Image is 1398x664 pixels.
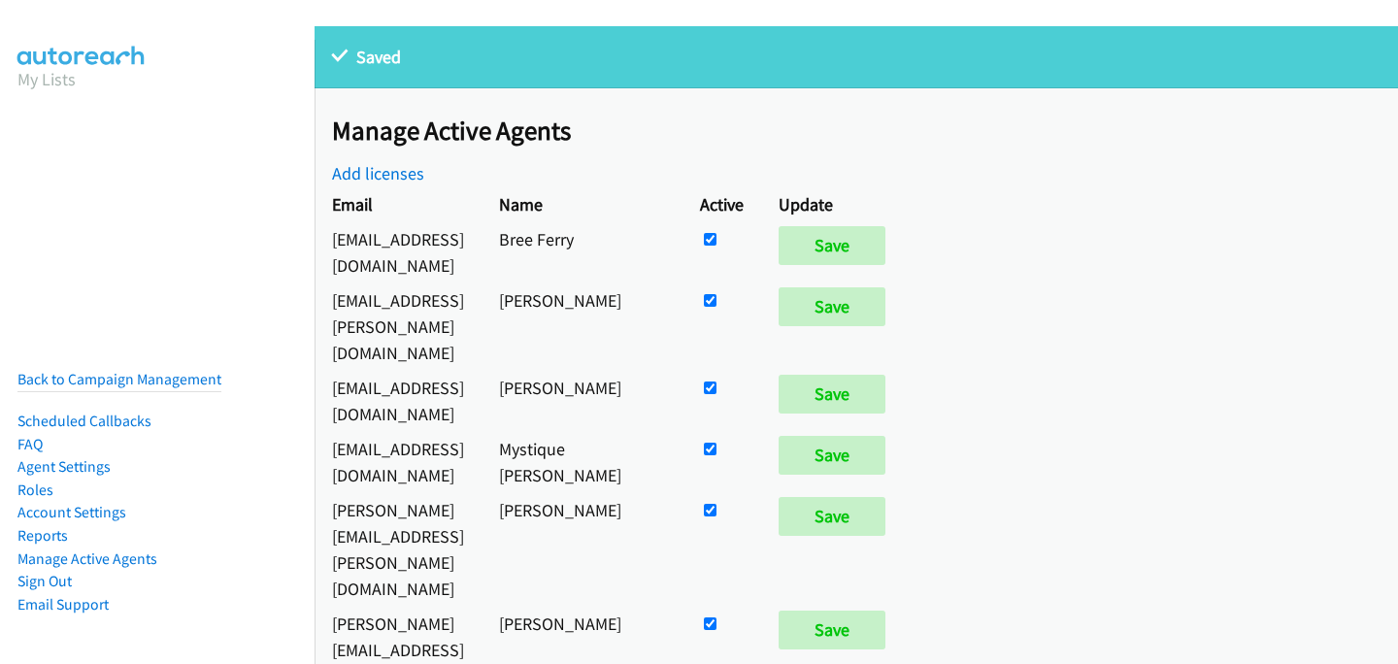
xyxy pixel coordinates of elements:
a: Agent Settings [17,457,111,476]
a: Email Support [17,595,109,614]
input: Save [779,226,885,265]
td: [PERSON_NAME][EMAIL_ADDRESS][PERSON_NAME][DOMAIN_NAME] [315,492,482,606]
td: [PERSON_NAME] [482,492,682,606]
a: Manage Active Agents [17,549,157,568]
th: Update [761,186,912,221]
th: Email [315,186,482,221]
a: Account Settings [17,503,126,521]
input: Save [779,611,885,649]
td: [EMAIL_ADDRESS][DOMAIN_NAME] [315,221,482,282]
a: FAQ [17,435,43,453]
td: Mystique [PERSON_NAME] [482,431,682,492]
h2: Manage Active Agents [332,115,1398,148]
a: Reports [17,526,68,545]
a: My Lists [17,68,76,90]
input: Save [779,375,885,414]
th: Active [682,186,761,221]
a: Scheduled Callbacks [17,412,151,430]
input: Save [779,287,885,326]
td: [EMAIL_ADDRESS][DOMAIN_NAME] [315,431,482,492]
td: [PERSON_NAME] [482,370,682,431]
td: [PERSON_NAME] [482,282,682,370]
input: Save [779,436,885,475]
a: Sign Out [17,572,72,590]
td: [EMAIL_ADDRESS][PERSON_NAME][DOMAIN_NAME] [315,282,482,370]
a: Roles [17,481,53,499]
a: Add licenses [332,162,424,184]
p: Saved [332,44,1381,70]
th: Name [482,186,682,221]
input: Save [779,497,885,536]
td: [EMAIL_ADDRESS][DOMAIN_NAME] [315,370,482,431]
a: Back to Campaign Management [17,370,221,388]
td: Bree Ferry [482,221,682,282]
